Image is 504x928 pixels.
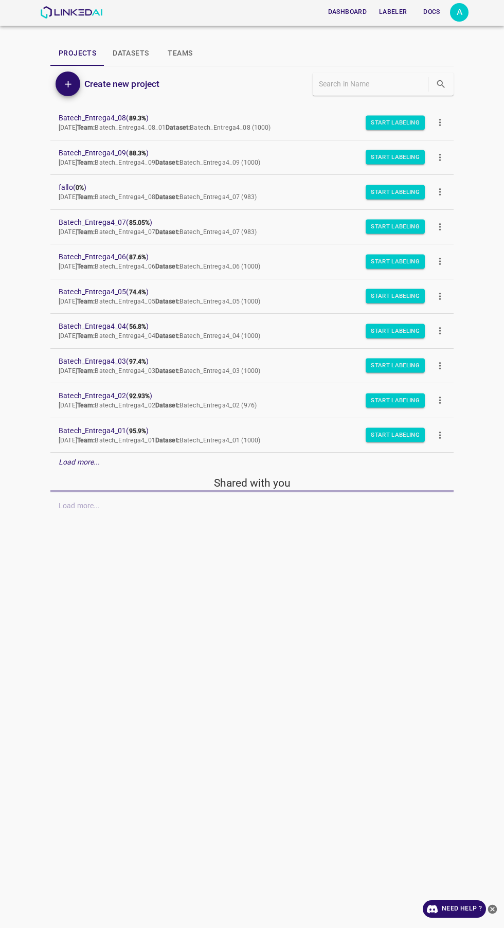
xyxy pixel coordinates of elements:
b: 56.8% [129,323,147,330]
button: Start Labeling [366,428,425,442]
b: Team: [77,228,95,236]
b: Team: [77,124,95,131]
span: Batech_Entrega4_08 ( ) [59,113,429,123]
div: A [450,3,469,22]
button: more [428,354,452,377]
span: Batech_Entrega4_03 ( ) [59,356,429,367]
span: Batech_Entrega4_04 ( ) [59,321,429,332]
h5: Shared with you [50,476,454,490]
a: Batech_Entrega4_01(95.9%)[DATE]Team:Batech_Entrega4_01Dataset:Batech_Entrega4_01 (1000) [50,418,454,453]
button: Docs [415,4,448,21]
button: Start Labeling [366,359,425,373]
b: 0% [76,184,84,191]
button: more [428,423,452,447]
b: Team: [77,193,95,201]
b: 92.93% [129,392,150,400]
button: Teams [157,41,203,66]
button: more [428,181,452,204]
b: 89.3% [129,115,147,122]
b: Dataset: [155,437,179,444]
div: Load more... [50,453,454,472]
b: Team: [77,298,95,305]
b: Dataset: [155,332,179,340]
button: Labeler [375,4,411,21]
img: LinkedAI [40,6,102,19]
em: Load more... [59,458,100,466]
b: 97.4% [129,358,147,365]
button: Start Labeling [366,393,425,407]
a: Batech_Entrega4_09(88.3%)[DATE]Team:Batech_Entrega4_09Dataset:Batech_Entrega4_09 (1000) [50,140,454,175]
b: Dataset: [155,402,179,409]
b: 88.3% [129,150,147,157]
span: Batech_Entrega4_02 ( ) [59,390,429,401]
button: Datasets [104,41,157,66]
button: Start Labeling [366,185,425,199]
button: Add [56,72,80,96]
span: fallo ( ) [59,182,429,193]
span: [DATE] Batech_Entrega4_08_01 Batech_Entrega4_08 (1000) [59,124,271,131]
button: Open settings [450,3,469,22]
a: Dashboard [322,2,373,23]
b: Dataset: [155,298,179,305]
button: Start Labeling [366,220,425,234]
b: Team: [77,159,95,166]
a: Create new project [80,77,159,91]
span: Batech_Entrega4_05 ( ) [59,287,429,297]
span: Batech_Entrega4_07 ( ) [59,217,429,228]
b: Team: [77,367,95,374]
a: Batech_Entrega4_04(56.8%)[DATE]Team:Batech_Entrega4_04Dataset:Batech_Entrega4_04 (1000) [50,314,454,348]
a: Labeler [373,2,413,23]
span: [DATE] Batech_Entrega4_01 Batech_Entrega4_01 (1000) [59,437,260,444]
b: 87.6% [129,254,147,261]
a: Need Help ? [423,900,486,918]
span: [DATE] Batech_Entrega4_07 Batech_Entrega4_07 (983) [59,228,257,236]
span: Batech_Entrega4_01 ( ) [59,425,429,436]
b: 85.05% [129,219,150,226]
input: Search in Name [319,77,426,92]
b: 95.9% [129,427,147,435]
b: 74.4% [129,289,147,296]
button: Start Labeling [366,289,425,304]
span: [DATE] Batech_Entrega4_04 Batech_Entrega4_04 (1000) [59,332,260,340]
span: [DATE] Batech_Entrega4_08 Batech_Entrega4_07 (983) [59,193,257,201]
button: more [428,215,452,238]
b: Team: [77,437,95,444]
button: Dashboard [324,4,371,21]
b: Team: [77,263,95,270]
b: Dataset: [155,193,179,201]
b: Dataset: [155,159,179,166]
a: Batech_Entrega4_03(97.4%)[DATE]Team:Batech_Entrega4_03Dataset:Batech_Entrega4_03 (1000) [50,349,454,383]
button: more [428,389,452,412]
button: more [428,146,452,169]
a: Batech_Entrega4_08(89.3%)[DATE]Team:Batech_Entrega4_08_01Dataset:Batech_Entrega4_08 (1000) [50,105,454,140]
b: Team: [77,402,95,409]
a: Batech_Entrega4_07(85.05%)[DATE]Team:Batech_Entrega4_07Dataset:Batech_Entrega4_07 (983) [50,210,454,244]
a: Batech_Entrega4_02(92.93%)[DATE]Team:Batech_Entrega4_02Dataset:Batech_Entrega4_02 (976) [50,383,454,418]
button: more [428,111,452,134]
span: [DATE] Batech_Entrega4_03 Batech_Entrega4_03 (1000) [59,367,260,374]
button: Start Labeling [366,324,425,338]
button: more [428,319,452,343]
button: more [428,250,452,273]
a: Batech_Entrega4_06(87.6%)[DATE]Team:Batech_Entrega4_06Dataset:Batech_Entrega4_06 (1000) [50,244,454,279]
b: Dataset: [155,367,179,374]
b: Dataset: [155,263,179,270]
span: Batech_Entrega4_06 ( ) [59,252,429,262]
b: Dataset: [155,228,179,236]
span: [DATE] Batech_Entrega4_02 Batech_Entrega4_02 (976) [59,402,257,409]
a: fallo(0%)[DATE]Team:Batech_Entrega4_08Dataset:Batech_Entrega4_07 (983) [50,175,454,209]
span: [DATE] Batech_Entrega4_05 Batech_Entrega4_05 (1000) [59,298,260,305]
button: close-help [486,900,499,918]
button: search [430,74,452,95]
a: Batech_Entrega4_05(74.4%)[DATE]Team:Batech_Entrega4_05Dataset:Batech_Entrega4_05 (1000) [50,279,454,314]
h6: Create new project [84,77,159,91]
button: Start Labeling [366,150,425,165]
a: Docs [413,2,450,23]
span: [DATE] Batech_Entrega4_09 Batech_Entrega4_09 (1000) [59,159,260,166]
button: more [428,284,452,308]
b: Dataset: [166,124,190,131]
span: [DATE] Batech_Entrega4_06 Batech_Entrega4_06 (1000) [59,263,260,270]
button: Projects [50,41,104,66]
button: Start Labeling [366,115,425,130]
